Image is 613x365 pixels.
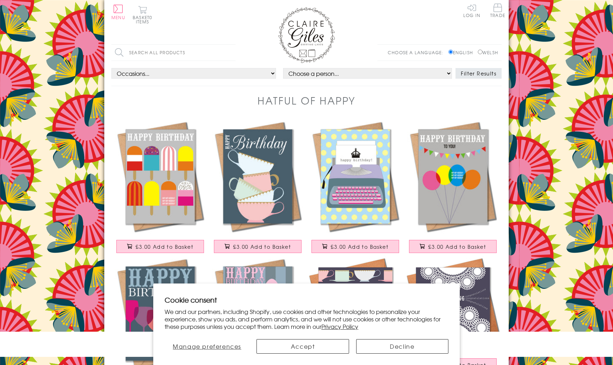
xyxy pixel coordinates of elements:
button: Accept [256,339,349,354]
p: We and our partners, including Shopify, use cookies and other technologies to personalize your ex... [165,308,448,330]
a: Birthday Card, Balloons, Happy Birthday To You! £3.00 Add to Basket [404,118,502,241]
img: Birthday Card, Tea Cups, Happy Birthday [209,118,306,234]
a: Birthday Card, Ice Lollies, Happy Birthday £3.00 Add to Basket [111,118,209,241]
label: English [448,49,476,56]
button: Decline [356,339,448,354]
span: £3.00 Add to Basket [331,243,388,250]
span: Manage preferences [173,342,241,350]
img: Birthday Card, Tea Cups, Happy Birthday [306,255,404,353]
input: Search all products [111,45,236,61]
h2: Cookie consent [165,295,448,305]
button: Filter Results [455,68,502,79]
span: £3.00 Add to Basket [136,243,193,250]
span: £3.00 Add to Basket [233,243,291,250]
span: Menu [111,14,125,21]
img: Birthday Card, Balloons, Happy Birthday To You! [404,118,502,234]
a: Birthday Card, Typewriter, Happy Birthday £3.00 Add to Basket [306,118,404,241]
img: Claire Giles Greetings Cards [278,7,335,63]
h1: Hatful of Happy [258,93,355,108]
img: Birthday Card, Ice Lollies, Happy Birthday [111,118,209,234]
img: Birthday Card, Typewriter, Happy Birthday [306,118,404,234]
button: £3.00 Add to Basket [409,240,497,253]
button: £3.00 Add to Basket [214,240,302,253]
span: 0 items [136,14,152,25]
a: Trade [490,4,505,19]
span: Trade [490,4,505,17]
input: Welsh [478,50,482,54]
button: Basket0 items [133,6,152,24]
input: Search [228,45,236,61]
label: Welsh [478,49,498,56]
button: £3.00 Add to Basket [311,240,399,253]
input: English [448,50,453,54]
button: Menu [111,5,125,19]
img: Wedding Card, Doilies, Wedding Congratulations [404,255,502,353]
button: £3.00 Add to Basket [116,240,204,253]
a: Privacy Policy [321,322,358,331]
span: £3.00 Add to Basket [428,243,486,250]
a: Log In [463,4,480,17]
a: Birthday Card, Tea Cups, Happy Birthday £3.00 Add to Basket [209,118,306,241]
p: Choose a language: [388,49,447,56]
button: Manage preferences [165,339,249,354]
